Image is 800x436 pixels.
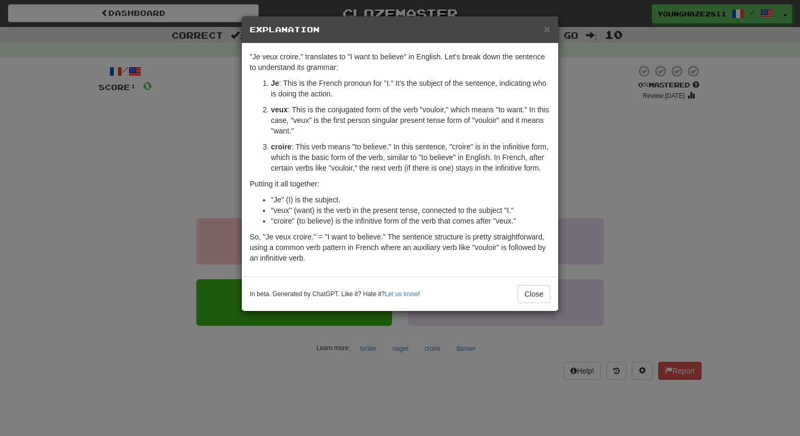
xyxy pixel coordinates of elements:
[271,78,550,99] p: : This is the French pronoun for "I." It's the subject of the sentence, indicating who is doing t...
[544,23,550,35] span: ×
[271,194,550,205] li: "Je" (I) is the subject.
[250,290,420,299] small: In beta. Generated by ChatGPT. Like it? Hate it? !
[250,179,550,189] p: Putting it all together:
[250,24,550,35] h5: Explanation
[271,143,292,151] strong: croire
[271,205,550,216] li: "veux" (want) is the verb in the present tense, connected to the subject "I."
[250,232,550,263] p: So, "Je veux croire." = "I want to believe." The sentence structure is pretty straightforward, us...
[517,285,550,303] button: Close
[271,104,550,136] p: : This is the conjugated form of the verb "vouloir," which means "to want." In this case, "veux" ...
[250,51,550,73] p: "Je veux croire." translates to "I want to believe" in English. Let's break down the sentence to ...
[271,79,279,87] strong: Je
[271,105,288,114] strong: veux
[385,290,418,298] a: Let us know
[544,23,550,34] button: Close
[271,141,550,173] p: : This verb means "to believe." In this sentence, "croire" is in the infinitive form, which is th...
[271,216,550,226] li: "croire" (to believe) is the infinitive form of the verb that comes after "veux."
